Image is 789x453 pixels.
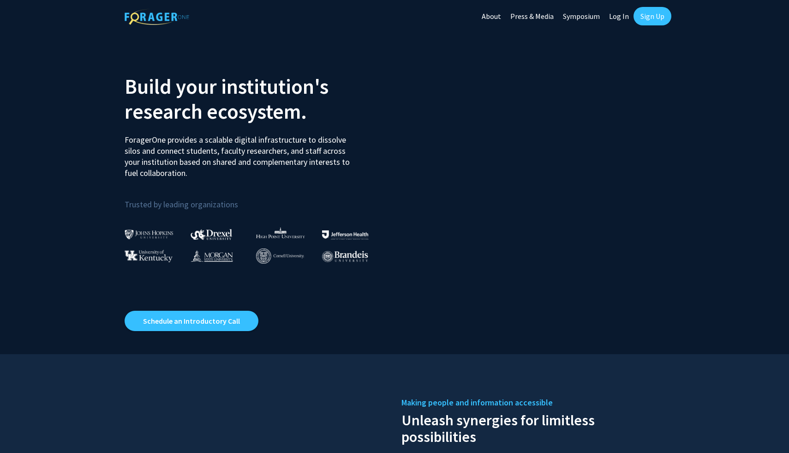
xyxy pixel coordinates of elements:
[322,230,368,239] img: Thomas Jefferson University
[401,410,664,445] h2: Unleash synergies for limitless possibilities
[125,186,388,211] p: Trusted by leading organizations
[125,250,173,262] img: University of Kentucky
[125,9,189,25] img: ForagerOne Logo
[125,311,258,331] a: Opens in a new tab
[125,230,173,239] img: Johns Hopkins University
[256,227,305,238] img: High Point University
[191,229,232,240] img: Drexel University
[125,127,356,179] p: ForagerOne provides a scalable digital infrastructure to dissolve silos and connect students, fac...
[256,248,304,264] img: Cornell University
[191,250,233,262] img: Morgan State University
[125,74,388,124] h2: Build your institution's research ecosystem.
[322,251,368,262] img: Brandeis University
[634,7,671,25] a: Sign Up
[401,396,664,410] h5: Making people and information accessible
